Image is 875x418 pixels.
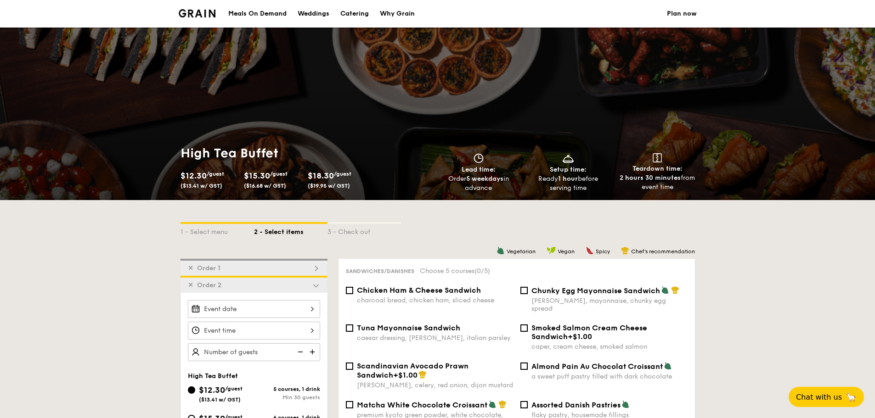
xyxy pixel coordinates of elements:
strong: 5 weekdays [466,175,503,183]
img: icon-clock.2db775ea.svg [472,153,485,163]
img: icon-dish.430c3a2e.svg [561,153,575,163]
img: icon-chef-hat.a58ddaea.svg [671,286,679,294]
input: Chunky Egg Mayonnaise Sandwich[PERSON_NAME], mayonnaise, chunky egg spread [520,287,528,294]
span: Order 1 [193,264,224,272]
img: icon-chef-hat.a58ddaea.svg [498,400,507,408]
input: Chicken Ham & Cheese Sandwichcharcoal bread, chicken ham, sliced cheese [346,287,353,294]
input: Event date [188,300,320,318]
span: $12.30 [181,171,207,181]
span: Assorted Danish Pastries [531,401,621,409]
span: Vegetarian [507,248,536,255]
span: +$1.00 [568,332,592,341]
span: Smoked Salmon Cream Cheese Sandwich [531,323,647,341]
img: icon-vegetarian.fe4039eb.svg [664,362,672,370]
a: Logotype [179,9,216,17]
span: Teardown time: [632,165,683,173]
span: /guest [270,171,288,177]
strong: 1 hour [558,175,578,183]
h1: High Tea Buffet [181,145,434,162]
span: $18.30 [308,171,334,181]
img: icon-dropdown.fa26e9f9.svg [312,281,320,290]
span: /guest [207,171,224,177]
div: a sweet puff pastry filled with dark chocolate [531,373,688,380]
span: Matcha White Chocolate Croissant [357,401,487,409]
span: ✕ [188,264,193,272]
img: icon-reduce.1d2dbef1.svg [293,343,306,361]
strong: 2 hours 30 minutes [620,174,681,182]
img: icon-dropdown.fa26e9f9.svg [312,264,320,273]
input: Event time [188,322,320,340]
input: Almond Pain Au Chocolat Croissanta sweet puff pastry filled with dark chocolate [520,362,528,370]
div: [PERSON_NAME], celery, red onion, dijon mustard [357,381,513,389]
img: icon-vegetarian.fe4039eb.svg [621,400,630,408]
span: Scandinavian Avocado Prawn Sandwich [357,362,469,379]
div: 5 courses, 1 drink [254,386,320,392]
div: Order in advance [438,174,520,193]
img: icon-vegetarian.fe4039eb.svg [497,246,505,255]
span: Chat with us [796,393,842,401]
span: ($13.41 w/ GST) [181,183,222,189]
div: Ready before serving time [527,174,609,193]
img: icon-vegan.f8ff3823.svg [547,246,556,255]
img: icon-add.58712e84.svg [306,343,320,361]
span: Chicken Ham & Cheese Sandwich [357,286,481,295]
span: Sandwiches/Danishes [346,268,414,274]
span: /guest [225,385,243,392]
span: Choose 5 courses [420,267,490,275]
div: 2 - Select items [254,224,327,237]
span: Tuna Mayonnaise Sandwich [357,323,460,332]
span: ($19.95 w/ GST) [308,183,350,189]
div: caper, cream cheese, smoked salmon [531,343,688,351]
span: Almond Pain Au Chocolat Croissant [531,362,663,371]
input: Number of guests [188,343,320,361]
img: icon-chef-hat.a58ddaea.svg [621,246,629,255]
div: 3 - Check out [327,224,401,237]
input: Tuna Mayonnaise Sandwichcaesar dressing, [PERSON_NAME], italian parsley [346,324,353,332]
button: Chat with us🦙 [789,387,864,407]
span: (0/5) [474,267,490,275]
div: 1 - Select menu [181,224,254,237]
span: +$1.00 [393,371,418,379]
img: icon-vegetarian.fe4039eb.svg [661,286,669,294]
span: $12.30 [199,385,225,395]
span: ($16.68 w/ GST) [244,183,286,189]
div: [PERSON_NAME], mayonnaise, chunky egg spread [531,297,688,312]
div: charcoal bread, chicken ham, sliced cheese [357,296,513,304]
div: caesar dressing, [PERSON_NAME], italian parsley [357,334,513,342]
span: Order 2 [193,281,225,289]
div: Min 30 guests [254,394,320,401]
img: icon-chef-hat.a58ddaea.svg [418,370,427,379]
img: icon-spicy.37a8142b.svg [586,246,594,255]
input: Scandinavian Avocado Prawn Sandwich+$1.00[PERSON_NAME], celery, red onion, dijon mustard [346,362,353,370]
img: Grain [179,9,216,17]
div: from event time [616,173,699,192]
input: $12.30/guest($13.41 w/ GST)5 courses, 1 drinkMin 30 guests [188,386,195,394]
span: $15.30 [244,171,270,181]
input: Assorted Danish Pastriesflaky pastry, housemade fillings [520,401,528,408]
span: High Tea Buffet [188,372,238,380]
input: Matcha White Chocolate Croissantpremium kyoto green powder, white chocolate, croissant [346,401,353,408]
img: icon-teardown.65201eee.svg [653,153,662,162]
span: Lead time: [462,166,496,173]
span: ($13.41 w/ GST) [199,396,241,403]
span: Chef's recommendation [631,248,695,255]
span: ✕ [188,281,193,289]
span: /guest [334,171,351,177]
span: 🦙 [846,392,857,402]
span: Chunky Egg Mayonnaise Sandwich [531,286,660,295]
img: icon-vegetarian.fe4039eb.svg [488,400,497,408]
span: Spicy [596,248,610,255]
input: Smoked Salmon Cream Cheese Sandwich+$1.00caper, cream cheese, smoked salmon [520,324,528,332]
span: Vegan [558,248,575,255]
span: Setup time: [550,166,587,173]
